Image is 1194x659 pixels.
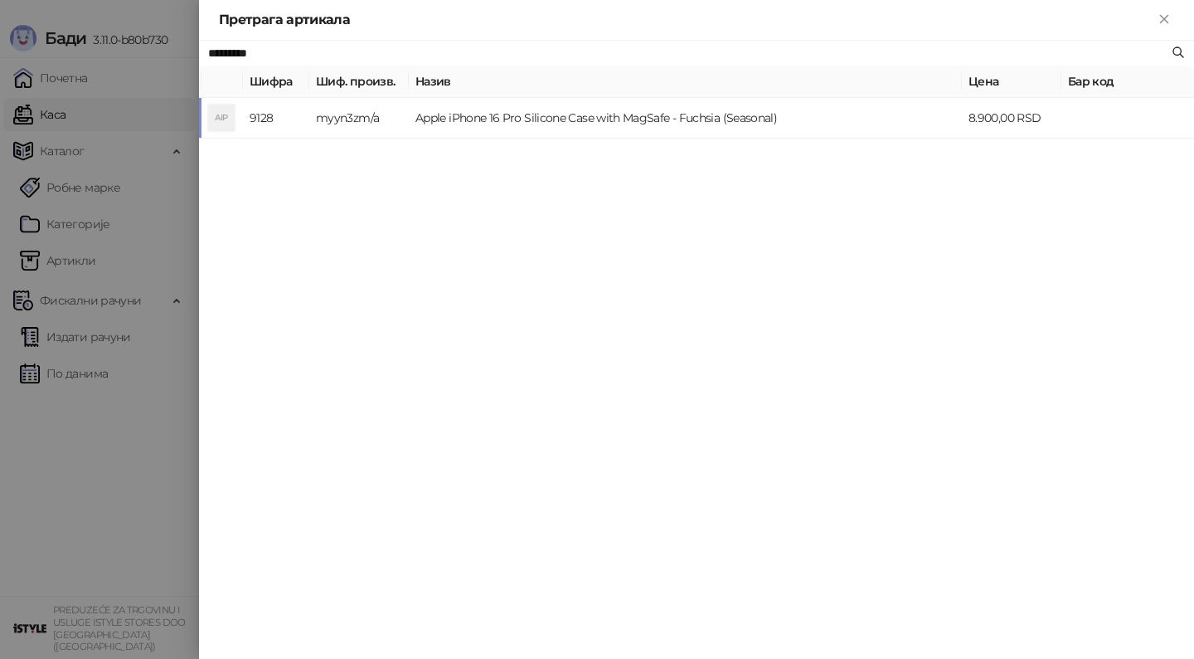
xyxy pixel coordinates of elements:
button: Close [1154,10,1174,30]
td: 8.900,00 RSD [962,98,1061,139]
th: Шифра [243,66,309,98]
div: Претрага артикала [219,10,1154,30]
div: AIP [208,105,235,131]
td: 9128 [243,98,309,139]
th: Цена [962,66,1061,98]
td: myyn3zm/a [309,98,409,139]
th: Назив [409,66,962,98]
th: Шиф. произв. [309,66,409,98]
td: Apple iPhone 16 Pro Silicone Case with MagSafe - Fuchsia (Seasonal) [409,98,962,139]
th: Бар код [1061,66,1194,98]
